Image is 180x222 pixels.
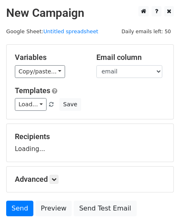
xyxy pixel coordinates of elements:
[15,175,165,184] h5: Advanced
[15,132,165,141] h5: Recipients
[6,6,174,20] h2: New Campaign
[119,27,174,36] span: Daily emails left: 50
[15,98,47,111] a: Load...
[6,201,33,216] a: Send
[96,53,166,62] h5: Email column
[15,65,65,78] a: Copy/paste...
[43,28,98,34] a: Untitled spreadsheet
[35,201,72,216] a: Preview
[6,28,98,34] small: Google Sheet:
[74,201,136,216] a: Send Test Email
[119,28,174,34] a: Daily emails left: 50
[15,53,84,62] h5: Variables
[59,98,81,111] button: Save
[15,132,165,153] div: Loading...
[15,86,50,95] a: Templates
